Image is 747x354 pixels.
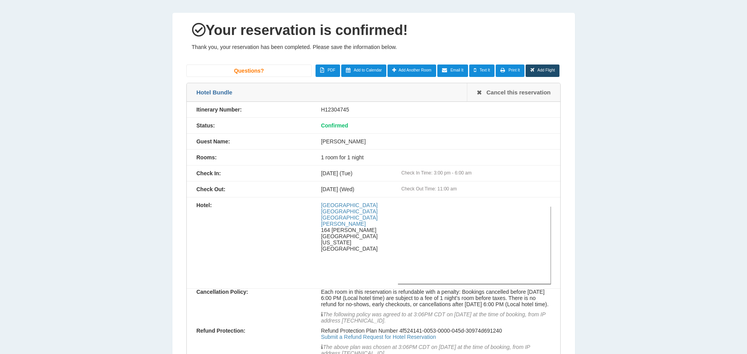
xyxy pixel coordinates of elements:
[469,65,494,77] a: Text It
[192,23,556,38] h1: Your reservation is confirmed!
[311,186,560,192] div: [DATE] (Wed)
[187,106,311,113] div: Itinerary Number:
[187,186,311,192] div: Check Out:
[496,65,524,77] a: Print It
[321,202,398,252] div: 164 [PERSON_NAME] [GEOGRAPHIC_DATA][US_STATE] [GEOGRAPHIC_DATA]
[311,170,560,176] div: [DATE] (Tue)
[187,138,311,145] div: Guest Name:
[480,68,490,72] span: Text It
[311,122,560,129] div: Confirmed
[187,328,311,334] div: Refund Protection:
[187,289,311,295] div: Cancellation Policy:
[316,65,340,77] a: PDF
[187,202,311,208] div: Hotel:
[187,170,311,176] div: Check In:
[467,83,560,101] a: Cancel this reservation
[186,65,312,77] a: Questions?
[321,202,378,227] a: [GEOGRAPHIC_DATA] [GEOGRAPHIC_DATA] [GEOGRAPHIC_DATA][PERSON_NAME]
[234,68,264,74] span: Questions?
[187,122,311,129] div: Status:
[321,307,551,324] p: The following policy was agreed to at 3:06PM CDT on [DATE] at the time of booking, from IP addres...
[311,138,560,145] div: [PERSON_NAME]
[402,170,551,176] div: Check In Time: 3:00 pm - 6:00 am
[187,154,311,160] div: Rooms:
[398,68,431,72] span: Add Another Room
[402,186,551,192] div: Check Out Time: 11:00 am
[311,289,560,328] div: Each room in this reservation is refundable with a penalty: Bookings cancelled before [DATE] 6:00...
[509,68,520,72] span: Print It
[537,68,555,72] span: Add Flight
[388,65,436,77] a: Add Another Room
[196,89,233,96] span: Hotel Bundle
[328,68,335,72] span: PDF
[311,106,560,113] div: H12304745
[354,68,382,72] span: Add to Calendar
[192,44,556,50] p: Thank you, your reservation has been completed. Please save the information below.
[437,65,468,77] a: Email It
[341,65,387,77] a: Add to Calendar
[311,154,560,160] div: 1 room for 1 night
[526,65,559,77] a: Add Flight
[451,68,463,72] span: Email It
[321,334,436,340] a: Submit a Refund Request for Hotel Reservation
